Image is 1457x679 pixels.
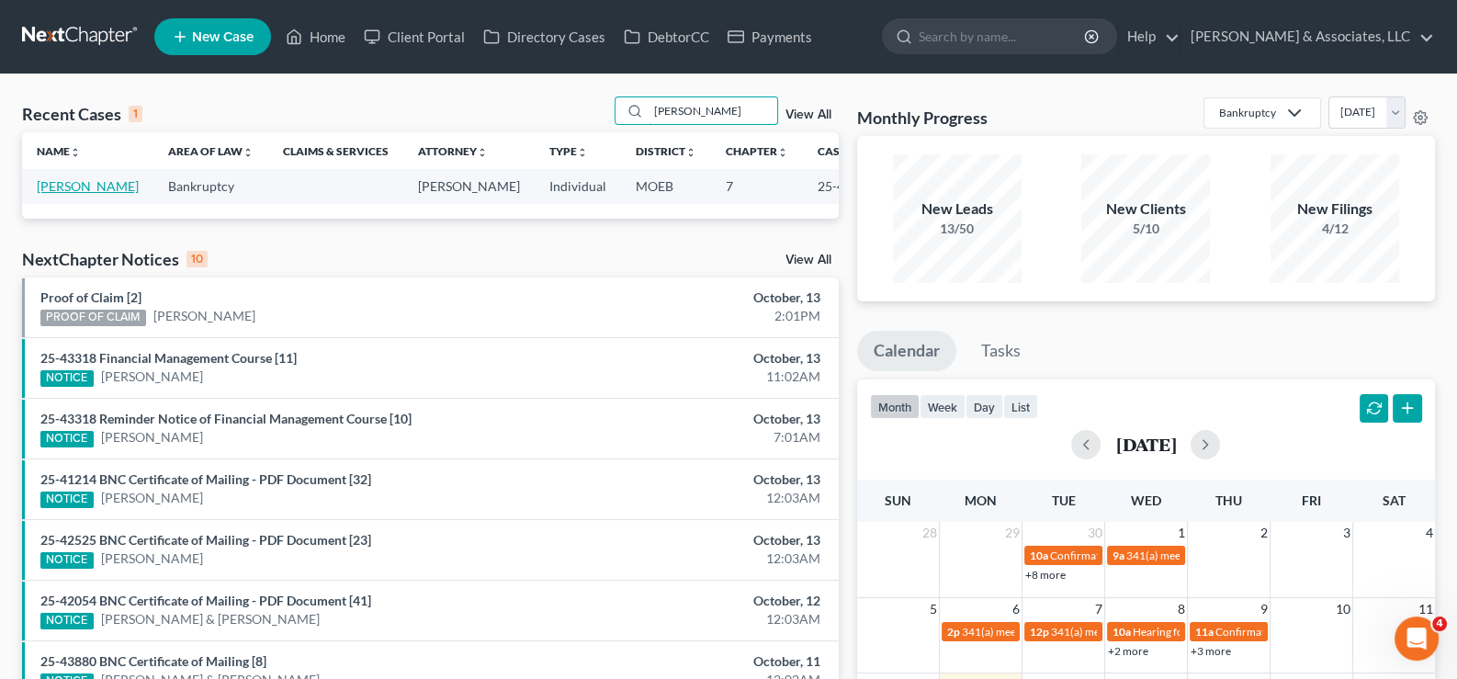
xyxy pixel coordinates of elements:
[572,470,820,489] div: October, 13
[1050,549,1259,562] span: Confirmation hearing for [PERSON_NAME]
[477,147,488,158] i: unfold_more
[1011,598,1022,620] span: 6
[577,147,588,158] i: unfold_more
[857,331,956,371] a: Calendar
[572,349,820,368] div: October, 13
[101,489,203,507] a: [PERSON_NAME]
[870,394,920,419] button: month
[403,169,535,203] td: [PERSON_NAME]
[572,289,820,307] div: October, 13
[818,144,876,158] a: Case Nounfold_more
[962,625,1139,639] span: 341(a) meeting for [PERSON_NAME]
[621,169,711,203] td: MOEB
[572,428,820,447] div: 7:01AM
[1030,625,1049,639] span: 12p
[803,169,891,203] td: 25-43736
[1025,568,1066,582] a: +8 more
[1131,492,1161,508] span: Wed
[1052,492,1076,508] span: Tue
[101,549,203,568] a: [PERSON_NAME]
[1219,105,1276,120] div: Bankruptcy
[268,132,403,169] th: Claims & Services
[101,610,320,628] a: [PERSON_NAME] & [PERSON_NAME]
[572,549,820,568] div: 12:03AM
[418,144,488,158] a: Attorneyunfold_more
[921,522,939,544] span: 28
[785,254,831,266] a: View All
[40,653,266,669] a: 25-43880 BNC Certificate of Mailing [8]
[1395,617,1439,661] iframe: Intercom live chat
[572,368,820,386] div: 11:02AM
[1133,625,1373,639] span: Hearing for [PERSON_NAME] & [PERSON_NAME]
[40,289,141,305] a: Proof of Claim [2]
[37,178,139,194] a: [PERSON_NAME]
[1003,394,1038,419] button: list
[718,20,821,53] a: Payments
[572,531,820,549] div: October, 13
[1417,598,1435,620] span: 11
[1424,522,1435,544] span: 4
[1081,220,1210,238] div: 5/10
[1086,522,1104,544] span: 30
[947,625,960,639] span: 2p
[1108,644,1148,658] a: +2 more
[885,492,911,508] span: Sun
[1113,549,1124,562] span: 9a
[966,394,1003,419] button: day
[129,106,142,122] div: 1
[572,592,820,610] div: October, 12
[1271,198,1399,220] div: New Filings
[685,147,696,158] i: unfold_more
[355,20,474,53] a: Client Portal
[726,144,788,158] a: Chapterunfold_more
[1259,522,1270,544] span: 2
[572,652,820,671] div: October, 11
[711,169,803,203] td: 7
[920,394,966,419] button: week
[40,310,146,326] div: PROOF OF CLAIM
[40,552,94,569] div: NOTICE
[1030,549,1048,562] span: 10a
[40,613,94,629] div: NOTICE
[1215,492,1242,508] span: Thu
[40,370,94,387] div: NOTICE
[1259,598,1270,620] span: 9
[1003,522,1022,544] span: 29
[535,169,621,203] td: Individual
[22,103,142,125] div: Recent Cases
[153,169,268,203] td: Bankruptcy
[572,610,820,628] div: 12:03AM
[1334,598,1352,620] span: 10
[474,20,615,53] a: Directory Cases
[186,251,208,267] div: 10
[965,492,997,508] span: Mon
[572,410,820,428] div: October, 13
[1383,492,1406,508] span: Sat
[101,428,203,447] a: [PERSON_NAME]
[1093,598,1104,620] span: 7
[1118,20,1180,53] a: Help
[893,220,1022,238] div: 13/50
[40,492,94,508] div: NOTICE
[549,144,588,158] a: Typeunfold_more
[636,144,696,158] a: Districtunfold_more
[1126,549,1304,562] span: 341(a) meeting for [PERSON_NAME]
[777,147,788,158] i: unfold_more
[1115,435,1176,454] h2: [DATE]
[1195,625,1214,639] span: 11a
[37,144,81,158] a: Nameunfold_more
[1176,522,1187,544] span: 1
[1113,625,1131,639] span: 10a
[615,20,718,53] a: DebtorCC
[192,30,254,44] span: New Case
[649,97,777,124] input: Search by name...
[168,144,254,158] a: Area of Lawunfold_more
[893,198,1022,220] div: New Leads
[40,471,371,487] a: 25-41214 BNC Certificate of Mailing - PDF Document [32]
[40,593,371,608] a: 25-42054 BNC Certificate of Mailing - PDF Document [41]
[1191,644,1231,658] a: +3 more
[572,489,820,507] div: 12:03AM
[243,147,254,158] i: unfold_more
[965,331,1037,371] a: Tasks
[40,431,94,447] div: NOTICE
